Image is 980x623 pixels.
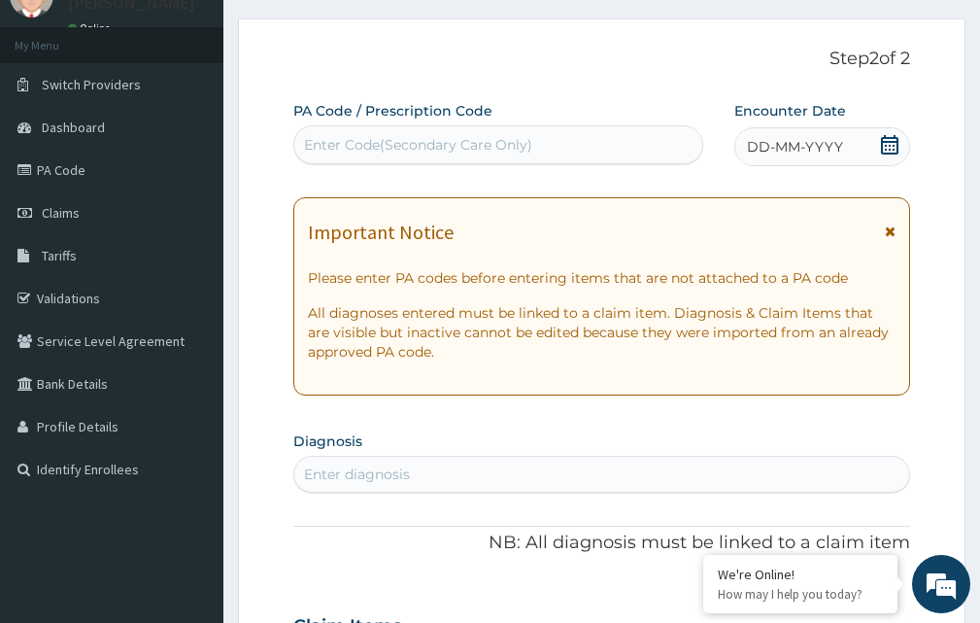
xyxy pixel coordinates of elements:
label: PA Code / Prescription Code [293,101,492,121]
div: Minimize live chat window [319,10,365,56]
div: Chat with us now [101,109,326,134]
a: Online [68,21,115,35]
h1: Important Notice [308,222,454,243]
div: Enter Code(Secondary Care Only) [304,135,532,155]
span: Switch Providers [42,76,141,93]
p: Step 2 of 2 [293,49,910,70]
span: We're online! [113,188,268,384]
p: NB: All diagnosis must be linked to a claim item [293,531,910,556]
img: d_794563401_company_1708531726252_794563401 [36,97,79,146]
span: Dashboard [42,119,105,136]
p: Please enter PA codes before entering items that are not attached to a PA code [308,268,896,288]
span: Tariffs [42,247,77,264]
p: How may I help you today? [718,586,883,603]
label: Diagnosis [293,432,362,451]
div: Enter diagnosis [304,465,410,484]
p: All diagnoses entered must be linked to a claim item. Diagnosis & Claim Items that are visible bu... [308,303,896,362]
span: Claims [42,204,80,222]
span: DD-MM-YYYY [747,137,843,156]
div: We're Online! [718,566,883,583]
textarea: Type your message and hit 'Enter' [10,416,370,484]
label: Encounter Date [734,101,846,121]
